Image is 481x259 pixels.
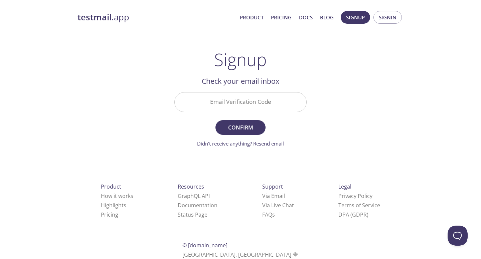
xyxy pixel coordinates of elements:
span: © [DOMAIN_NAME] [182,242,227,249]
a: GraphQL API [178,192,210,200]
span: Legal [338,183,351,190]
button: Confirm [215,120,266,135]
h2: Check your email inbox [174,75,307,87]
iframe: Help Scout Beacon - Open [448,226,468,246]
a: FAQ [262,211,275,218]
button: Signup [341,11,370,24]
span: Signin [379,13,396,22]
a: Blog [320,13,334,22]
a: Terms of Service [338,202,380,209]
a: testmail.app [77,12,234,23]
a: Didn't receive anything? Resend email [197,140,284,147]
a: Docs [299,13,313,22]
a: Pricing [101,211,118,218]
a: Pricing [271,13,292,22]
strong: testmail [77,11,112,23]
span: Support [262,183,283,190]
h1: Signup [214,49,267,69]
span: [GEOGRAPHIC_DATA], [GEOGRAPHIC_DATA] [182,251,299,258]
a: Highlights [101,202,126,209]
a: Product [240,13,264,22]
span: s [272,211,275,218]
span: Resources [178,183,204,190]
a: Via Email [262,192,285,200]
button: Signin [373,11,402,24]
span: Product [101,183,121,190]
span: Confirm [223,123,258,132]
a: How it works [101,192,133,200]
a: Status Page [178,211,207,218]
a: Privacy Policy [338,192,372,200]
a: Via Live Chat [262,202,294,209]
a: Documentation [178,202,217,209]
span: Signup [346,13,365,22]
a: DPA (GDPR) [338,211,368,218]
